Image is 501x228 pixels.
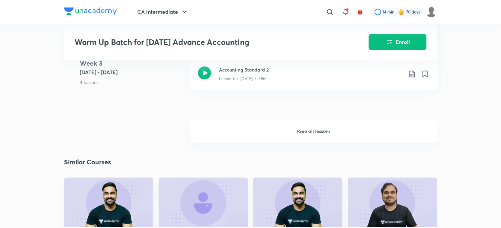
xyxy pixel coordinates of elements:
a: Accounting Standard 2Lesson 9 • [DATE] • 59m [190,58,437,97]
img: avatar [357,9,363,15]
a: Company Logo [64,7,117,17]
img: dhanak [426,6,437,17]
p: Lesson 9 • [DATE] • 59m [219,76,267,82]
button: avatar [355,7,365,17]
a: new-thumbnail [64,177,153,227]
img: new-thumbnail [347,177,438,228]
img: streak [398,9,405,15]
p: 4 lessons [80,79,185,86]
img: new-thumbnail [158,177,249,228]
h3: Warm Up Batch for [DATE] Advance Accounting [75,37,332,47]
img: new-thumbnail [63,177,154,228]
a: new-thumbnail [159,177,248,227]
img: new-thumbnail [252,177,343,228]
img: Company Logo [64,7,117,15]
a: new-thumbnail [253,177,342,227]
a: new-thumbnail [348,177,437,227]
h2: Similar Courses [64,157,111,167]
h4: Week 3 [80,58,185,68]
h6: + See all lessons [190,120,437,143]
button: Enroll [369,34,426,50]
h5: [DATE] - [DATE] [80,68,185,76]
h3: Accounting Standard 2 [219,66,403,73]
button: CA Intermediate [133,5,192,18]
